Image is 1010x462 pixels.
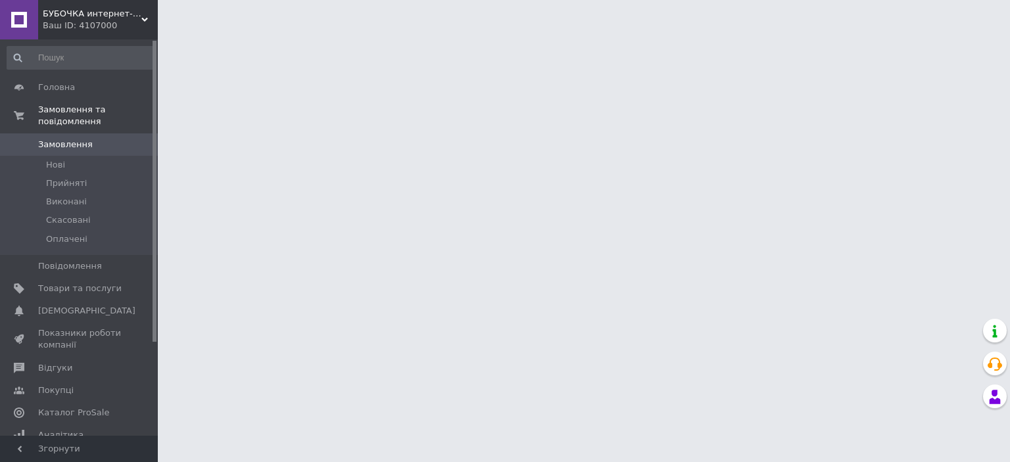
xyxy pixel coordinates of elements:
span: Замовлення [38,139,93,150]
span: Аналітика [38,429,84,441]
span: Товари та послуги [38,283,122,294]
span: [DEMOGRAPHIC_DATA] [38,305,135,317]
span: Виконані [46,196,87,208]
span: Головна [38,81,75,93]
span: Відгуки [38,362,72,374]
input: Пошук [7,46,155,70]
span: Показники роботи компанії [38,327,122,351]
span: БУБОЧКА интернет-магазин [43,8,141,20]
span: Покупці [38,384,74,396]
span: Скасовані [46,214,91,226]
span: Каталог ProSale [38,407,109,419]
span: Замовлення та повідомлення [38,104,158,127]
span: Нові [46,159,65,171]
span: Повідомлення [38,260,102,272]
div: Ваш ID: 4107000 [43,20,158,32]
span: Прийняті [46,177,87,189]
span: Оплачені [46,233,87,245]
